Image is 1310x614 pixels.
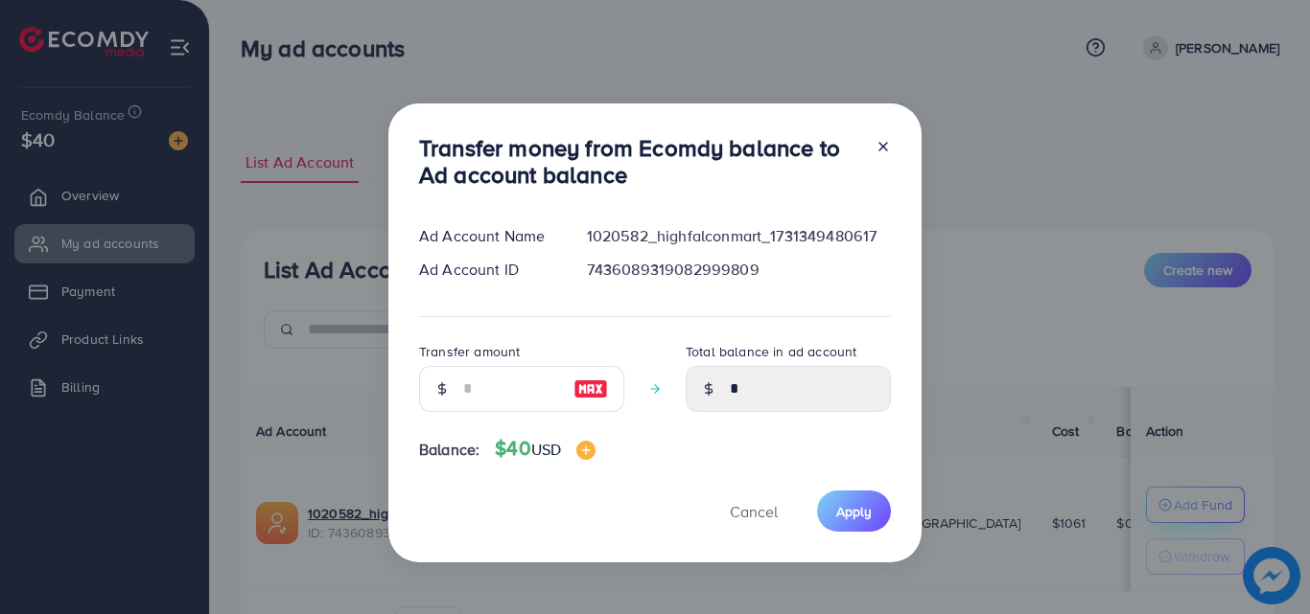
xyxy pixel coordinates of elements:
span: Cancel [730,501,778,522]
h4: $40 [495,437,596,461]
div: Ad Account ID [404,259,572,281]
label: Transfer amount [419,342,520,361]
div: 7436089319082999809 [572,259,906,281]
div: Ad Account Name [404,225,572,247]
div: 1020582_highfalconmart_1731349480617 [572,225,906,247]
img: image [573,377,608,400]
label: Total balance in ad account [686,342,856,361]
span: USD [531,439,561,460]
button: Cancel [706,490,802,532]
button: Apply [817,490,891,532]
img: image [576,441,596,460]
span: Apply [836,502,872,521]
h3: Transfer money from Ecomdy balance to Ad account balance [419,134,860,190]
span: Balance: [419,439,480,461]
